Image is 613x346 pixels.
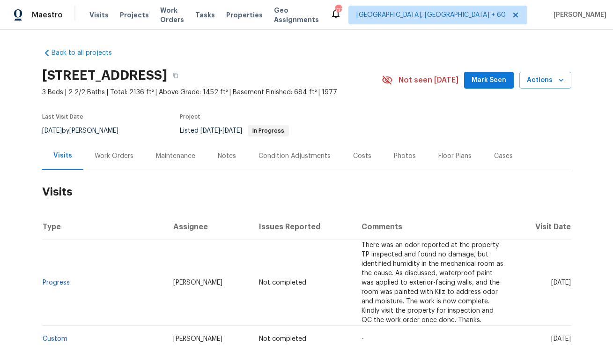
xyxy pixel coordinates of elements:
[494,151,513,161] div: Cases
[218,151,236,161] div: Notes
[43,279,70,286] a: Progress
[42,71,167,80] h2: [STREET_ADDRESS]
[550,10,606,20] span: [PERSON_NAME]
[173,336,222,342] span: [PERSON_NAME]
[180,128,289,134] span: Listed
[513,214,571,240] th: Visit Date
[399,75,458,85] span: Not seen [DATE]
[180,114,200,120] span: Project
[95,151,133,161] div: Work Orders
[527,75,564,86] span: Actions
[226,10,263,20] span: Properties
[42,170,571,214] h2: Visits
[362,336,364,342] span: -
[354,214,513,240] th: Comments
[32,10,63,20] span: Maestro
[464,72,514,89] button: Mark Seen
[519,72,571,89] button: Actions
[356,10,506,20] span: [GEOGRAPHIC_DATA], [GEOGRAPHIC_DATA] + 60
[42,88,382,97] span: 3 Beds | 2 2/2 Baths | Total: 2136 ft² | Above Grade: 1452 ft² | Basement Finished: 684 ft² | 1977
[53,151,72,160] div: Visits
[42,48,132,58] a: Back to all projects
[394,151,416,161] div: Photos
[160,6,184,24] span: Work Orders
[200,128,242,134] span: -
[259,279,306,286] span: Not completed
[249,128,288,134] span: In Progress
[156,151,195,161] div: Maintenance
[200,128,220,134] span: [DATE]
[259,336,306,342] span: Not completed
[42,214,166,240] th: Type
[43,336,67,342] a: Custom
[274,6,319,24] span: Geo Assignments
[472,75,506,86] span: Mark Seen
[89,10,109,20] span: Visits
[120,10,149,20] span: Projects
[195,12,215,18] span: Tasks
[438,151,472,161] div: Floor Plans
[166,214,252,240] th: Assignee
[167,67,184,84] button: Copy Address
[173,279,222,286] span: [PERSON_NAME]
[258,151,331,161] div: Condition Adjustments
[42,125,130,136] div: by [PERSON_NAME]
[551,279,571,286] span: [DATE]
[362,242,503,323] span: There was an odor reported at the property. TP inspected and found no damage, but identified humi...
[42,114,83,120] span: Last Visit Date
[42,128,62,134] span: [DATE]
[335,6,341,15] div: 771
[222,128,242,134] span: [DATE]
[251,214,354,240] th: Issues Reported
[551,336,571,342] span: [DATE]
[353,151,371,161] div: Costs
